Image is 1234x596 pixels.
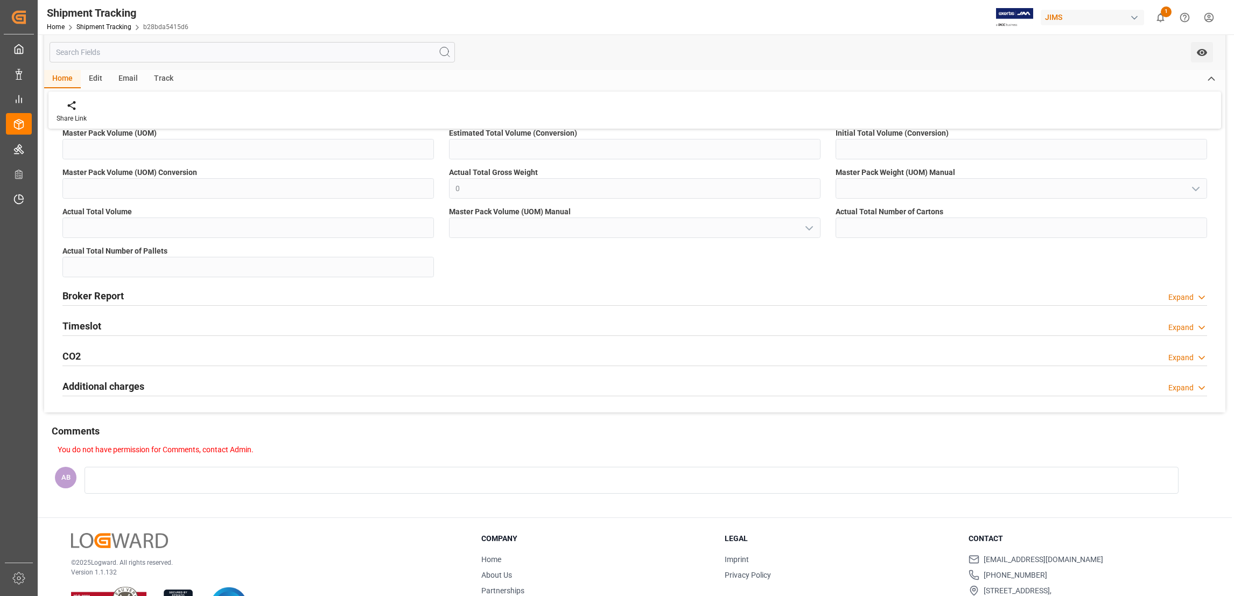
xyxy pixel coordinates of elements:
a: Imprint [725,555,749,564]
div: Edit [81,70,110,88]
p: Version 1.1.132 [71,567,454,577]
a: Home [481,555,501,564]
a: Partnerships [481,586,524,595]
a: About Us [481,571,512,579]
span: Master Pack Volume (UOM) Conversion [62,167,197,178]
span: Master Pack Volume (UOM) [62,128,157,139]
button: open menu [1191,42,1213,62]
span: Estimated Total Volume (Conversion) [449,128,577,139]
h2: Broker Report [62,289,124,303]
div: Expand [1168,382,1194,394]
img: Logward Logo [71,533,168,549]
button: show 1 new notifications [1148,5,1173,30]
span: 1 [1161,6,1172,17]
span: Actual Total Volume [62,206,132,218]
h2: Additional charges [62,379,144,394]
div: Share Link [57,114,87,123]
span: [PHONE_NUMBER] [984,570,1047,581]
div: Home [44,70,81,88]
h3: Contact [969,533,1198,544]
p: You do not have permission for Comments, contact Admin. [58,444,1209,455]
button: JIMS [1041,7,1148,27]
button: open menu [1187,180,1203,197]
span: Actual Total Gross Weight [449,167,538,178]
h2: Timeslot [62,319,101,333]
span: Master Pack Volume (UOM) Manual [449,206,571,218]
div: Expand [1168,352,1194,363]
a: Home [47,23,65,31]
span: Master Pack Weight (UOM) Manual [836,167,955,178]
h3: Legal [725,533,955,544]
h2: CO2 [62,349,81,363]
div: JIMS [1041,10,1144,25]
a: Privacy Policy [725,571,771,579]
div: Email [110,70,146,88]
p: © 2025 Logward. All rights reserved. [71,558,454,567]
button: Help Center [1173,5,1197,30]
h3: Company [481,533,711,544]
span: Actual Total Number of Pallets [62,246,167,257]
button: open menu [801,220,817,236]
img: Exertis%20JAM%20-%20Email%20Logo.jpg_1722504956.jpg [996,8,1033,27]
h2: Comments [52,424,100,438]
input: Search Fields [50,42,455,62]
div: Expand [1168,292,1194,303]
span: [EMAIL_ADDRESS][DOMAIN_NAME] [984,554,1103,565]
div: Shipment Tracking [47,5,188,21]
span: Actual Total Number of Cartons [836,206,943,218]
div: Track [146,70,181,88]
div: Expand [1168,322,1194,333]
span: Initial Total Volume (Conversion) [836,128,949,139]
a: Shipment Tracking [76,23,131,31]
